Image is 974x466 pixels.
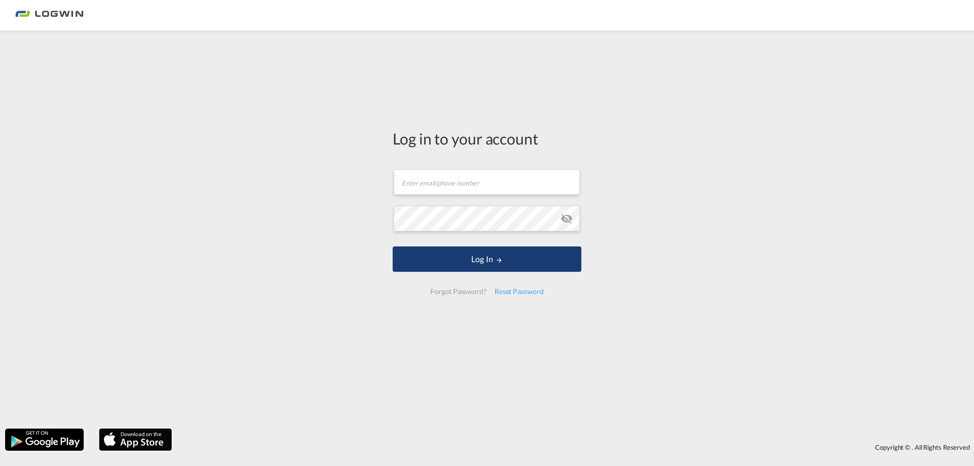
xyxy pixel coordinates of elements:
input: Enter email/phone number [394,169,580,195]
md-icon: icon-eye-off [561,212,573,225]
img: apple.png [98,427,173,452]
img: google.png [4,427,85,452]
button: LOGIN [393,246,581,272]
img: bc73a0e0d8c111efacd525e4c8ad7d32.png [15,4,84,27]
div: Copyright © . All Rights Reserved [177,439,974,456]
div: Log in to your account [393,128,581,149]
div: Forgot Password? [426,282,490,301]
div: Reset Password [491,282,548,301]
